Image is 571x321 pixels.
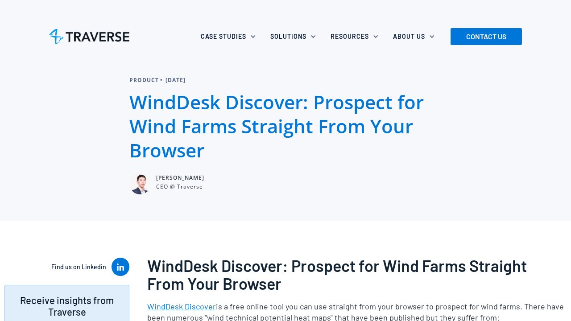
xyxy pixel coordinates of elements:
[451,28,522,45] a: CONTACT US
[156,173,204,183] div: [PERSON_NAME]
[331,32,369,41] div: Resources
[156,183,204,191] div: CEO @ Traverse
[195,27,265,46] div: Case Studies
[393,32,425,41] div: About Us
[129,90,442,162] h2: WindDesk Discover: Prospect for Wind Farms Straight From Your Browser
[166,76,187,85] div: [DATE]
[160,76,166,85] div: •
[265,27,325,46] div: Solutions
[51,263,106,272] div: Find us on Linkedin
[201,32,246,41] div: Case Studies
[129,173,217,194] a: [PERSON_NAME]CEO @ Traverse
[147,257,567,292] h3: WindDesk Discover: Prospect for Wind Farms Straight From Your Browser
[325,27,388,46] div: Resources
[147,301,216,311] a: WindDesk Discover
[129,76,160,85] div: Product
[14,294,120,317] div: Receive insights from Traverse
[270,32,306,41] div: Solutions
[388,27,444,46] div: About Us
